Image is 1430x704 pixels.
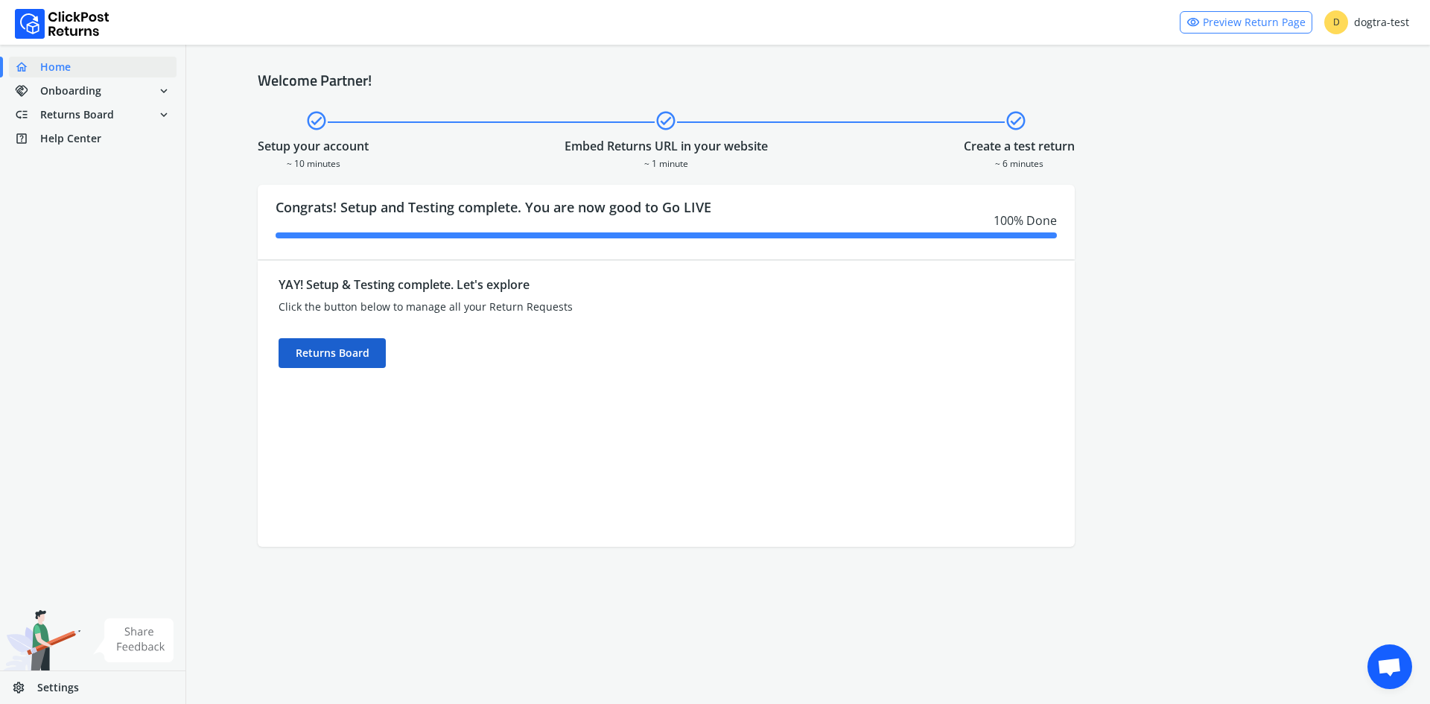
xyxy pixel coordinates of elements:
[15,57,40,77] span: home
[40,60,71,74] span: Home
[15,104,40,125] span: low_priority
[258,137,369,155] div: Setup your account
[15,80,40,101] span: handshake
[1180,11,1312,34] a: visibilityPreview Return Page
[9,57,177,77] a: homeHome
[15,128,40,149] span: help_center
[258,185,1075,259] div: Congrats! Setup and Testing complete. You are now good to Go LIVE
[305,107,328,134] span: check_circle
[1324,10,1348,34] span: D
[37,680,79,695] span: Settings
[40,131,101,146] span: Help Center
[279,338,386,368] div: Returns Board
[279,276,849,294] div: YAY! Setup & Testing complete. Let's explore
[157,80,171,101] span: expand_more
[258,72,1358,89] h4: Welcome Partner!
[655,107,677,134] span: check_circle
[276,212,1057,229] div: 100 % Done
[1005,107,1027,134] span: check_circle
[1324,10,1409,34] div: dogtra-test
[565,137,768,155] div: Embed Returns URL in your website
[258,155,369,170] div: ~ 10 minutes
[157,104,171,125] span: expand_more
[9,128,177,149] a: help_centerHelp Center
[279,299,849,314] div: Click the button below to manage all your Return Requests
[1186,12,1200,33] span: visibility
[1367,644,1412,689] a: Open chat
[40,107,114,122] span: Returns Board
[964,137,1075,155] div: Create a test return
[964,155,1075,170] div: ~ 6 minutes
[565,155,768,170] div: ~ 1 minute
[40,83,101,98] span: Onboarding
[93,618,174,662] img: share feedback
[15,9,109,39] img: Logo
[12,677,37,698] span: settings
